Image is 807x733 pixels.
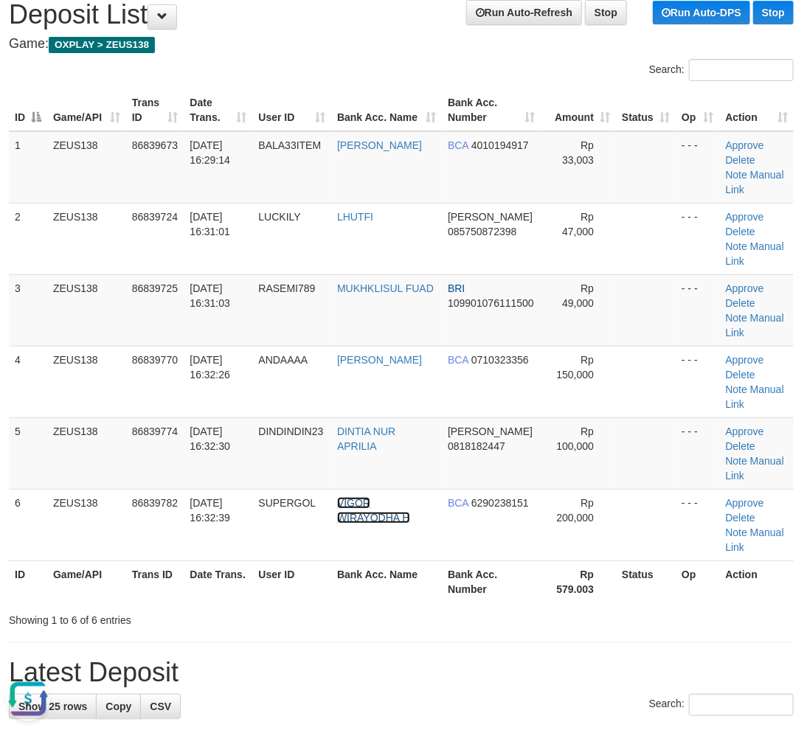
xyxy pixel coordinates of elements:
[676,489,719,560] td: - - -
[337,425,395,452] a: DINTIA NUR APRILIA
[557,497,595,524] span: Rp 200,000
[190,282,230,309] span: [DATE] 16:31:03
[676,560,719,602] th: Op
[331,560,442,602] th: Bank Acc. Name
[726,354,764,366] a: Approve
[132,354,178,366] span: 86839770
[726,240,784,267] a: Manual Link
[562,211,594,237] span: Rp 47,000
[676,131,719,204] td: - - -
[190,139,230,166] span: [DATE] 16:29:14
[49,37,155,53] span: OXPLAY > ZEUS138
[258,497,316,509] span: SUPERGOL
[541,560,616,602] th: Rp 579.003
[132,282,178,294] span: 86839725
[726,455,748,467] a: Note
[190,425,230,452] span: [DATE] 16:32:30
[150,701,171,712] span: CSV
[47,131,126,204] td: ZEUS138
[9,203,47,274] td: 2
[258,354,308,366] span: ANDAAAA
[96,694,141,719] a: Copy
[448,226,516,237] span: Copy 085750872398 to clipboard
[726,154,755,166] a: Delete
[726,497,764,509] a: Approve
[47,560,126,602] th: Game/API
[184,560,252,602] th: Date Trans.
[676,274,719,346] td: - - -
[726,211,764,223] a: Approve
[9,489,47,560] td: 6
[720,89,794,131] th: Action: activate to sort column ascending
[190,497,230,524] span: [DATE] 16:32:39
[720,560,794,602] th: Action
[140,694,181,719] a: CSV
[448,425,533,437] span: [PERSON_NAME]
[184,89,252,131] th: Date Trans.: activate to sort column ascending
[726,240,748,252] a: Note
[252,89,331,131] th: User ID: activate to sort column ascending
[471,354,529,366] span: Copy 0710323356 to clipboard
[726,297,755,309] a: Delete
[649,59,794,81] label: Search:
[676,417,719,489] td: - - -
[132,425,178,437] span: 86839774
[9,417,47,489] td: 5
[676,203,719,274] td: - - -
[9,37,794,52] h4: Game:
[726,369,755,381] a: Delete
[557,425,595,452] span: Rp 100,000
[653,1,750,24] a: Run Auto-DPS
[448,297,534,309] span: Copy 109901076111500 to clipboard
[471,497,529,509] span: Copy 6290238151 to clipboard
[331,89,442,131] th: Bank Acc. Name: activate to sort column ascending
[726,312,784,338] a: Manual Link
[9,89,47,131] th: ID: activate to sort column descending
[448,211,533,223] span: [PERSON_NAME]
[132,211,178,223] span: 86839724
[726,512,755,524] a: Delete
[726,425,764,437] a: Approve
[726,139,764,151] a: Approve
[726,383,784,410] a: Manual Link
[726,383,748,395] a: Note
[9,346,47,417] td: 4
[726,527,784,553] a: Manual Link
[616,89,676,131] th: Status: activate to sort column ascending
[126,89,184,131] th: Trans ID: activate to sort column ascending
[753,1,794,24] a: Stop
[47,489,126,560] td: ZEUS138
[726,527,748,538] a: Note
[258,425,323,437] span: DINDINDIN23
[726,169,784,195] a: Manual Link
[105,701,131,712] span: Copy
[9,560,47,602] th: ID
[562,282,594,309] span: Rp 49,000
[726,455,784,482] a: Manual Link
[47,417,126,489] td: ZEUS138
[442,560,541,602] th: Bank Acc. Number
[676,89,719,131] th: Op: activate to sort column ascending
[557,354,595,381] span: Rp 150,000
[448,282,465,294] span: BRI
[689,59,794,81] input: Search:
[337,354,422,366] a: [PERSON_NAME]
[47,203,126,274] td: ZEUS138
[258,282,315,294] span: RASEMI789
[676,346,719,417] td: - - -
[6,6,50,50] button: Open LiveChat chat widget
[448,440,505,452] span: Copy 0818182447 to clipboard
[689,694,794,716] input: Search:
[562,139,594,166] span: Rp 33,003
[47,274,126,346] td: ZEUS138
[726,226,755,237] a: Delete
[9,607,323,628] div: Showing 1 to 6 of 6 entries
[541,89,616,131] th: Amount: activate to sort column ascending
[258,211,300,223] span: LUCKILY
[337,211,373,223] a: LHUTFI
[190,211,230,237] span: [DATE] 16:31:01
[337,282,434,294] a: MUKHKLISUL FUAD
[258,139,321,151] span: BALA33ITEM
[337,497,410,524] a: VIGOR WIRAYODHA H
[726,169,748,181] a: Note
